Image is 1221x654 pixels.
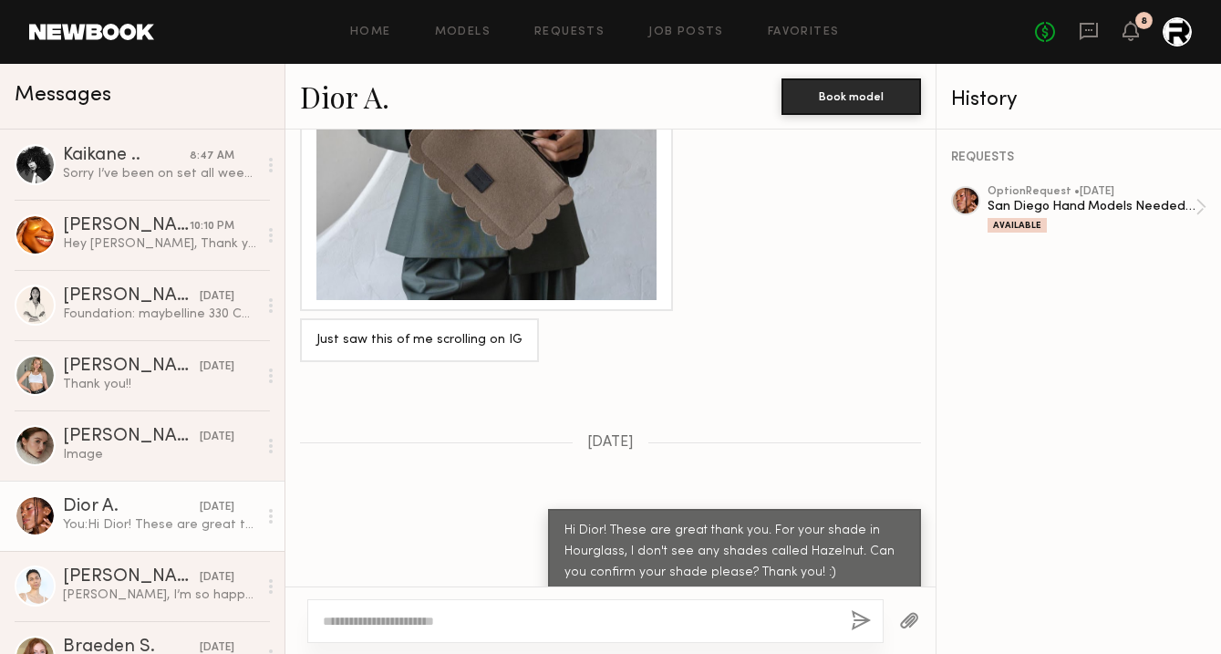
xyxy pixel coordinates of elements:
a: Home [350,26,391,38]
div: San Diego Hand Models Needed (9/4) [988,198,1195,215]
div: [DATE] [200,358,234,376]
div: Image [63,446,257,463]
a: Job Posts [648,26,724,38]
div: [DATE] [200,288,234,306]
div: [PERSON_NAME] [63,428,200,446]
div: Hi Dior! These are great thank you. For your shade in Hourglass, I don't see any shades called Ha... [564,521,905,584]
span: [DATE] [587,435,634,451]
div: option Request • [DATE] [988,186,1195,198]
a: optionRequest •[DATE]San Diego Hand Models Needed (9/4)Available [988,186,1206,233]
div: History [951,89,1206,110]
button: Book model [781,78,921,115]
div: [PERSON_NAME] [63,358,200,376]
div: [PERSON_NAME], I’m so happy to be considered- unfortunately I’m no longer available! I hope we ca... [63,587,257,604]
div: Available [988,218,1047,233]
div: 10:10 PM [190,218,234,235]
div: Foundation: maybelline 330 Concealer: maybelline 040 [63,306,257,323]
a: Favorites [768,26,840,38]
a: Dior A. [300,77,389,116]
div: Kaikane .. [63,147,190,165]
a: Requests [534,26,605,38]
div: 8 [1141,16,1147,26]
a: Book model [781,88,921,103]
div: You: Hi Dior! These are great thank you. For your shade in Hourglass, I don't see any shades call... [63,516,257,534]
div: Dior A. [63,498,200,516]
div: [DATE] [200,569,234,587]
div: Thank you!! [63,376,257,393]
div: [PERSON_NAME] [63,568,200,587]
span: Messages [15,85,111,106]
div: 8:47 AM [190,148,234,165]
div: [DATE] [200,499,234,516]
div: Hey [PERSON_NAME], Thank you for the opportunity. I have included additional shots from a previou... [63,235,257,253]
div: [PERSON_NAME] [63,287,200,306]
div: REQUESTS [951,151,1206,164]
div: [PERSON_NAME] [63,217,190,235]
a: Models [435,26,491,38]
div: Sorry I’ve been on set all week. Late hours, let me know if you need anything else! [63,165,257,182]
div: Just saw this of me scrolling on IG [316,330,523,351]
div: [DATE] [200,429,234,446]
